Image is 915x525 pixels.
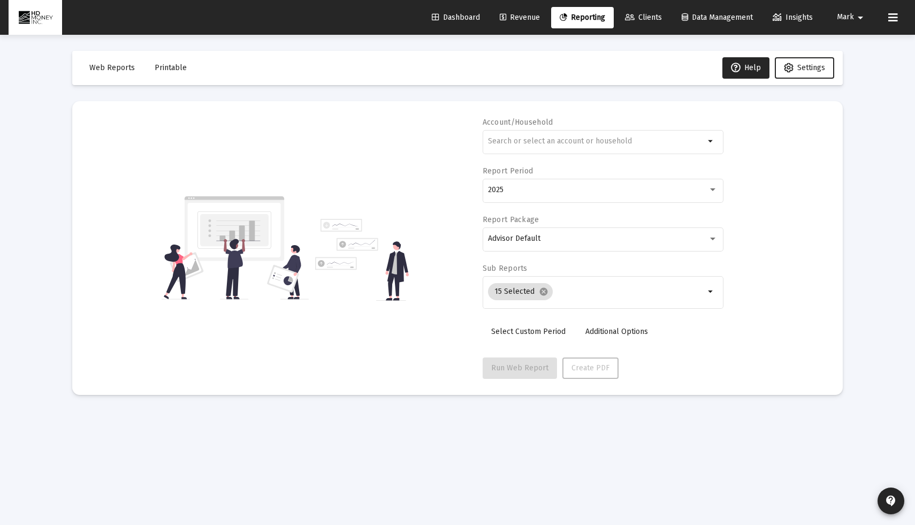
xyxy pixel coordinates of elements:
[764,7,821,28] a: Insights
[773,13,813,22] span: Insights
[585,327,648,336] span: Additional Options
[162,195,309,301] img: reporting
[705,135,718,148] mat-icon: arrow_drop_down
[488,281,705,302] mat-chip-list: Selection
[616,7,670,28] a: Clients
[797,63,825,72] span: Settings
[483,357,557,379] button: Run Web Report
[146,57,195,79] button: Printable
[500,13,540,22] span: Revenue
[155,63,187,72] span: Printable
[423,7,489,28] a: Dashboard
[432,13,480,22] span: Dashboard
[854,7,867,28] mat-icon: arrow_drop_down
[488,137,705,146] input: Search or select an account or household
[491,7,548,28] a: Revenue
[17,7,54,28] img: Dashboard
[89,63,135,72] span: Web Reports
[824,6,880,28] button: Mark
[483,264,528,273] label: Sub Reports
[673,7,761,28] a: Data Management
[722,57,769,79] button: Help
[488,234,540,243] span: Advisor Default
[483,215,539,224] label: Report Package
[81,57,143,79] button: Web Reports
[551,7,614,28] a: Reporting
[560,13,605,22] span: Reporting
[884,494,897,507] mat-icon: contact_support
[539,287,548,296] mat-icon: cancel
[705,285,718,298] mat-icon: arrow_drop_down
[483,118,553,127] label: Account/Household
[731,63,761,72] span: Help
[491,363,548,372] span: Run Web Report
[315,219,409,301] img: reporting-alt
[837,13,854,22] span: Mark
[625,13,662,22] span: Clients
[682,13,753,22] span: Data Management
[562,357,619,379] button: Create PDF
[488,283,553,300] mat-chip: 15 Selected
[571,363,609,372] span: Create PDF
[483,166,533,176] label: Report Period
[491,327,566,336] span: Select Custom Period
[775,57,834,79] button: Settings
[488,185,504,194] span: 2025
